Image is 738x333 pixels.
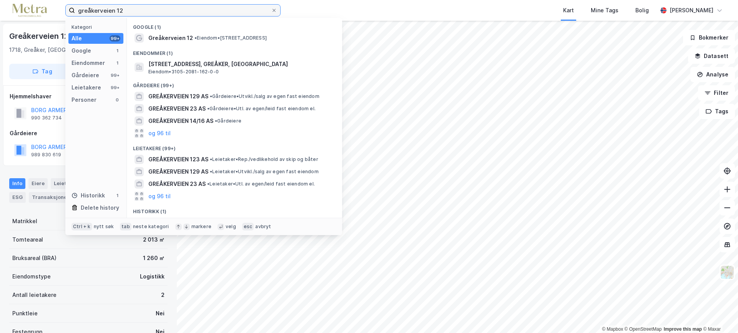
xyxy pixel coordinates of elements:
[635,6,649,15] div: Bolig
[699,104,735,119] button: Tags
[127,202,342,216] div: Historikk (1)
[51,178,93,189] div: Leietakere
[29,192,81,203] div: Transaksjoner
[148,69,219,75] span: Eiendom • 3105-2081-162-0-0
[75,5,271,16] input: Søk på adresse, matrikkel, gårdeiere, leietakere eller personer
[242,223,254,230] div: esc
[207,106,316,112] span: Gårdeiere • Utl. av egen/leid fast eiendom el.
[148,155,208,164] span: GREÅKERVEIEN 123 AS
[148,33,193,43] span: Greåkerveien 12
[194,35,197,41] span: •
[71,34,82,43] div: Alle
[207,106,209,111] span: •
[602,326,623,332] a: Mapbox
[148,129,171,138] button: og 96 til
[127,44,342,58] div: Eiendommer (1)
[9,64,75,79] button: Tag
[114,97,120,103] div: 0
[71,46,91,55] div: Google
[625,326,662,332] a: OpenStreetMap
[71,71,99,80] div: Gårdeiere
[148,167,208,176] span: GREÅKERVEIEN 129 AS
[71,191,105,200] div: Historikk
[71,83,101,92] div: Leietakere
[71,223,92,230] div: Ctrl + k
[31,115,62,121] div: 990 362 734
[156,309,165,318] div: Nei
[720,265,735,280] img: Z
[210,156,212,162] span: •
[133,224,169,230] div: neste kategori
[700,296,738,333] div: Kontrollprogram for chat
[148,104,206,113] span: GREÅKERVEIEN 23 AS
[210,169,319,175] span: Leietaker • Utvikl./salg av egen fast eiendom
[210,93,319,99] span: Gårdeiere • Utvikl./salg av egen fast eiendom
[664,326,702,332] a: Improve this map
[207,181,209,187] span: •
[226,224,236,230] div: velg
[591,6,618,15] div: Mine Tags
[210,156,318,162] span: Leietaker • Rep./vedlikehold av skip og båter
[12,272,51,281] div: Eiendomstype
[12,217,37,226] div: Matrikkel
[148,179,206,189] span: GREÅKERVEIEN 23 AS
[9,30,70,42] div: Greåkerveien 12
[143,253,165,263] div: 1 260 ㎡
[9,45,104,55] div: 1718, Greåker, [GEOGRAPHIC_DATA]
[12,4,47,17] img: metra-logo.256734c3b2bbffee19d4.png
[71,24,123,30] div: Kategori
[215,118,217,124] span: •
[148,192,171,201] button: og 96 til
[10,129,167,138] div: Gårdeiere
[114,60,120,66] div: 1
[140,272,165,281] div: Logistikk
[191,224,211,230] div: markere
[9,192,26,203] div: ESG
[688,48,735,64] button: Datasett
[690,67,735,82] button: Analyse
[12,290,57,300] div: Antall leietakere
[127,76,342,90] div: Gårdeiere (99+)
[81,203,119,212] div: Delete history
[110,84,120,91] div: 99+
[12,253,57,263] div: Bruksareal (BRA)
[255,224,271,230] div: avbryt
[563,6,574,15] div: Kart
[12,309,38,318] div: Punktleie
[683,30,735,45] button: Bokmerker
[700,296,738,333] iframe: Chat Widget
[670,6,713,15] div: [PERSON_NAME]
[71,95,96,104] div: Personer
[9,178,25,189] div: Info
[120,223,131,230] div: tab
[10,92,167,101] div: Hjemmelshaver
[28,178,48,189] div: Eiere
[215,118,241,124] span: Gårdeiere
[31,152,61,158] div: 989 830 619
[194,35,267,41] span: Eiendom • [STREET_ADDRESS]
[148,92,208,101] span: GREÅKERVEIEN 129 AS
[71,58,105,68] div: Eiendommer
[161,290,165,300] div: 2
[127,18,342,32] div: Google (1)
[12,235,43,244] div: Tomteareal
[210,93,212,99] span: •
[114,192,120,199] div: 1
[207,181,315,187] span: Leietaker • Utl. av egen/leid fast eiendom el.
[210,169,212,174] span: •
[114,48,120,54] div: 1
[143,235,165,244] div: 2 013 ㎡
[127,139,342,153] div: Leietakere (99+)
[110,72,120,78] div: 99+
[110,35,120,41] div: 99+
[94,224,114,230] div: nytt søk
[148,116,213,126] span: GREÅKERVEIEN 14/16 AS
[698,85,735,101] button: Filter
[148,60,333,69] span: [STREET_ADDRESS], GREÅKER, [GEOGRAPHIC_DATA]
